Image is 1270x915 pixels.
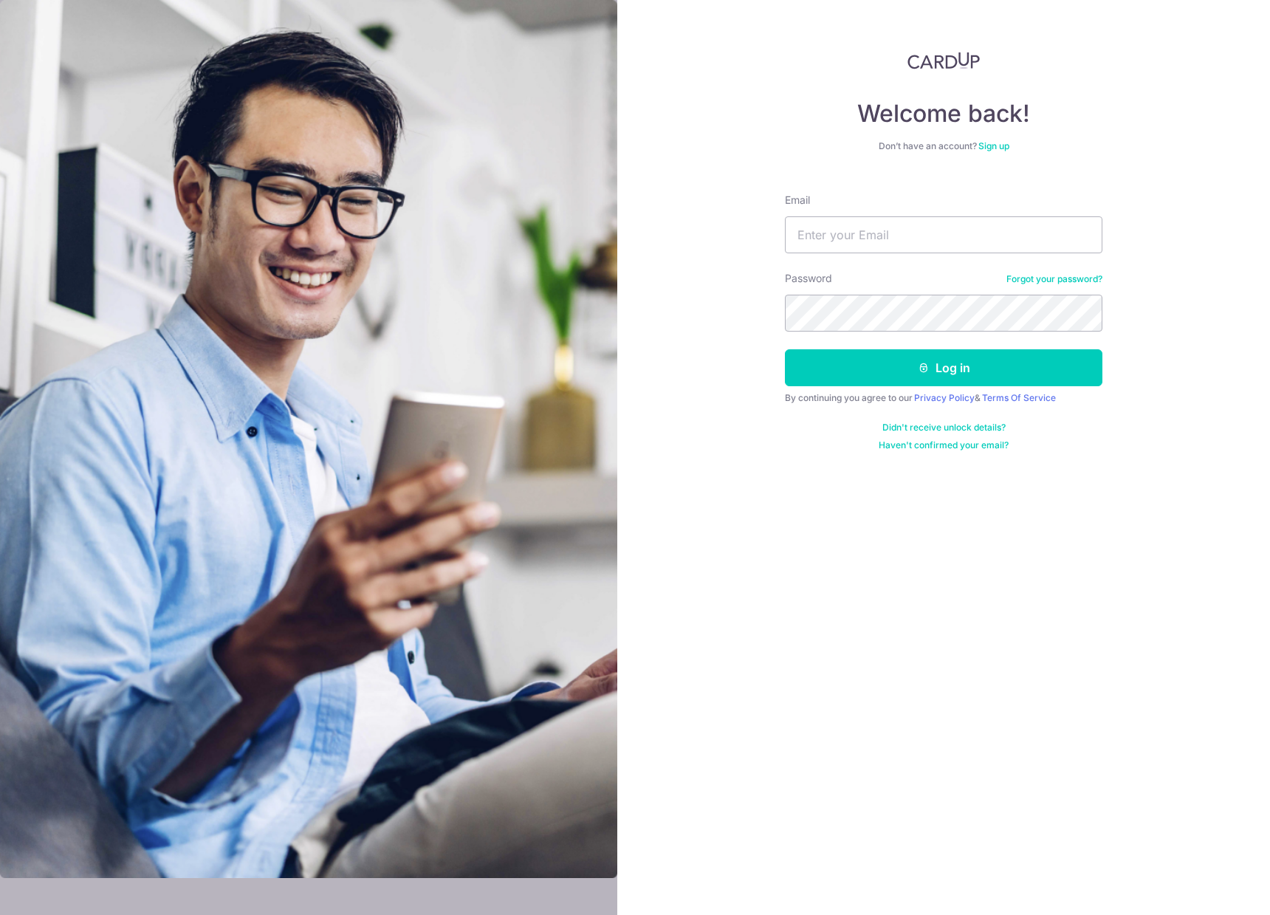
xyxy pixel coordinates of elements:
h4: Welcome back! [785,99,1102,128]
img: CardUp Logo [907,52,980,69]
a: Forgot your password? [1006,273,1102,285]
input: Enter your Email [785,216,1102,253]
div: Don’t have an account? [785,140,1102,152]
a: Terms Of Service [982,392,1056,403]
label: Password [785,271,832,286]
a: Sign up [978,140,1009,151]
a: Haven't confirmed your email? [879,439,1009,451]
div: By continuing you agree to our & [785,392,1102,404]
a: Didn't receive unlock details? [882,422,1006,433]
button: Log in [785,349,1102,386]
a: Privacy Policy [914,392,975,403]
label: Email [785,193,810,208]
